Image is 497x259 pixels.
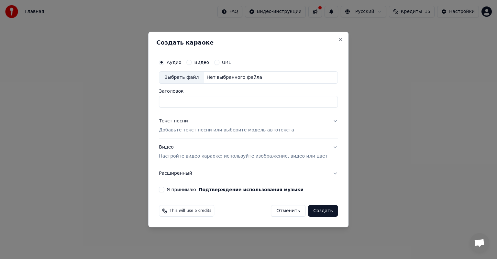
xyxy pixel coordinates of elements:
[156,40,340,46] h2: Создать караоке
[194,60,209,65] label: Видео
[159,139,338,165] button: ВидеоНастройте видео караоке: используйте изображение, видео или цвет
[308,205,338,217] button: Создать
[159,72,204,83] div: Выбрать файл
[159,89,338,93] label: Заголовок
[271,205,305,217] button: Отменить
[170,208,211,213] span: This will use 5 credits
[167,60,181,65] label: Аудио
[199,187,304,192] button: Я принимаю
[167,187,304,192] label: Я принимаю
[159,165,338,182] button: Расширенный
[204,74,265,81] div: Нет выбранного файла
[159,144,327,160] div: Видео
[159,113,338,139] button: Текст песниДобавьте текст песни или выберите модель автотекста
[159,153,327,160] p: Настройте видео караоке: используйте изображение, видео или цвет
[159,118,188,124] div: Текст песни
[222,60,231,65] label: URL
[159,127,294,133] p: Добавьте текст песни или выберите модель автотекста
